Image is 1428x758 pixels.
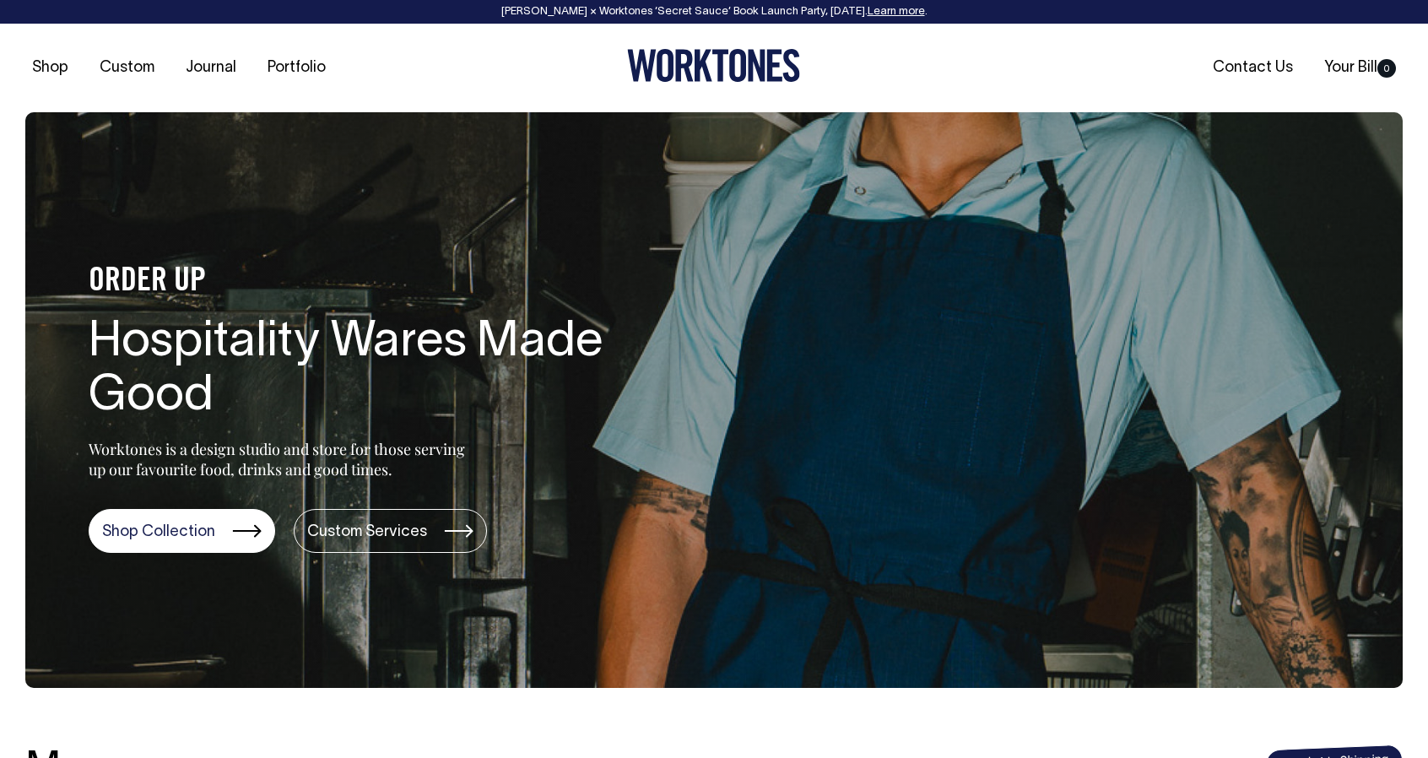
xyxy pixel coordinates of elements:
div: [PERSON_NAME] × Worktones ‘Secret Sauce’ Book Launch Party, [DATE]. . [17,6,1411,18]
span: 0 [1377,59,1396,78]
a: Shop [25,54,75,82]
a: Custom [93,54,161,82]
a: Your Bill0 [1317,54,1403,82]
p: Worktones is a design studio and store for those serving up our favourite food, drinks and good t... [89,439,473,479]
a: Custom Services [294,509,487,553]
a: Learn more [868,7,925,17]
a: Portfolio [261,54,333,82]
h4: ORDER UP [89,264,629,300]
h1: Hospitality Wares Made Good [89,317,629,425]
a: Journal [179,54,243,82]
a: Shop Collection [89,509,275,553]
a: Contact Us [1206,54,1300,82]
